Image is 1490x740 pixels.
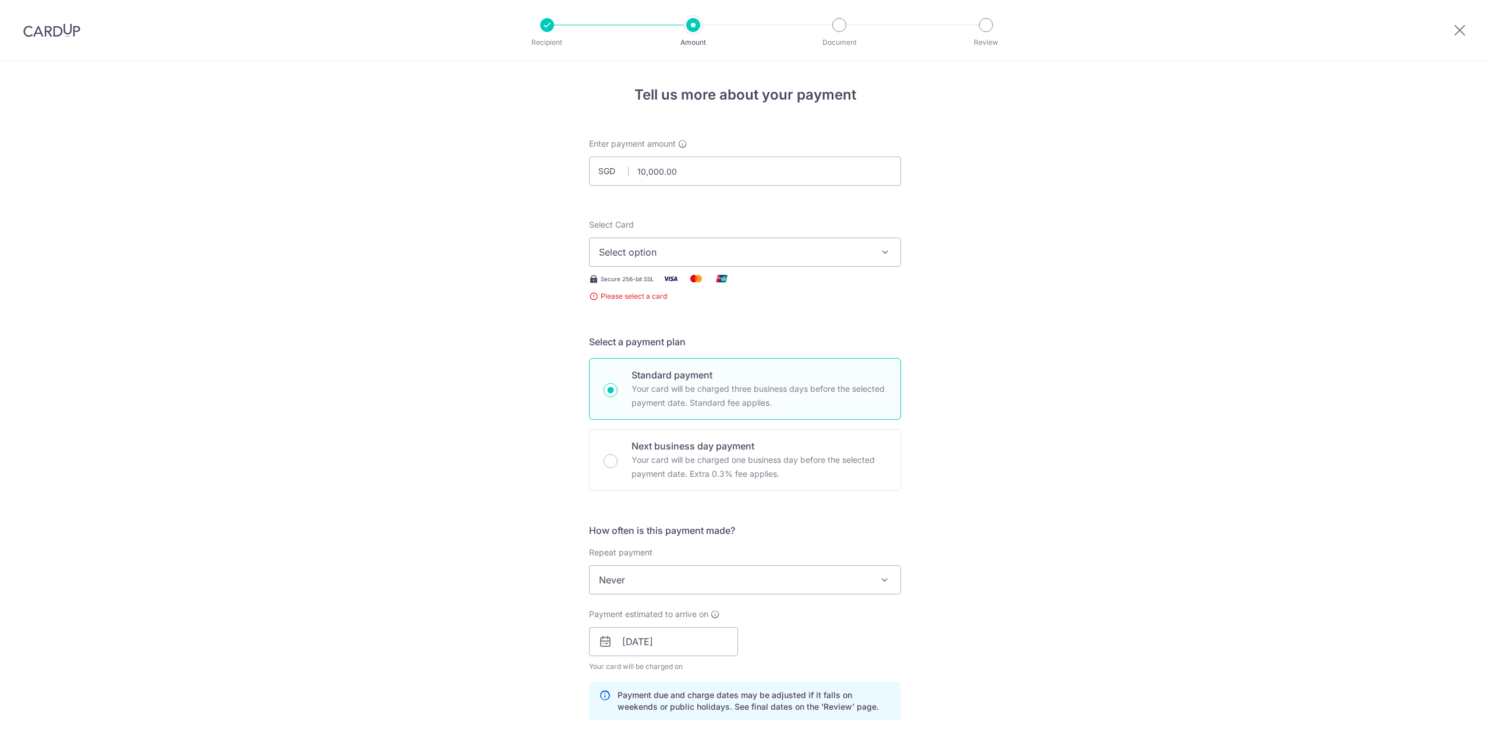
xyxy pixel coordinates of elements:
[632,368,886,382] p: Standard payment
[589,565,901,594] span: Never
[632,453,886,481] p: Your card will be charged one business day before the selected payment date. Extra 0.3% fee applies.
[598,165,629,177] span: SGD
[632,382,886,410] p: Your card will be charged three business days before the selected payment date. Standard fee appl...
[589,335,901,349] h5: Select a payment plan
[589,661,738,672] span: Your card will be charged on
[618,689,891,713] p: Payment due and charge dates may be adjusted if it falls on weekends or public holidays. See fina...
[684,271,708,286] img: Mastercard
[504,37,590,48] p: Recipient
[659,271,682,286] img: Visa
[796,37,882,48] p: Document
[23,23,80,37] img: CardUp
[599,245,870,259] span: Select option
[589,157,901,186] input: 0.00
[589,138,676,150] span: Enter payment amount
[710,271,733,286] img: Union Pay
[601,274,654,284] span: Secure 256-bit SSL
[590,566,900,594] span: Never
[589,219,634,229] span: translation missing: en.payables.payment_networks.credit_card.summary.labels.select_card
[589,84,901,105] h4: Tell us more about your payment
[589,238,901,267] button: Select option
[589,627,738,656] input: DD / MM / YYYY
[589,291,901,302] span: Please select a card
[589,608,708,620] span: Payment estimated to arrive on
[632,439,886,453] p: Next business day payment
[650,37,736,48] p: Amount
[1415,705,1478,734] iframe: Opens a widget where you can find more information
[589,523,901,537] h5: How often is this payment made?
[943,37,1029,48] p: Review
[589,547,652,558] label: Repeat payment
